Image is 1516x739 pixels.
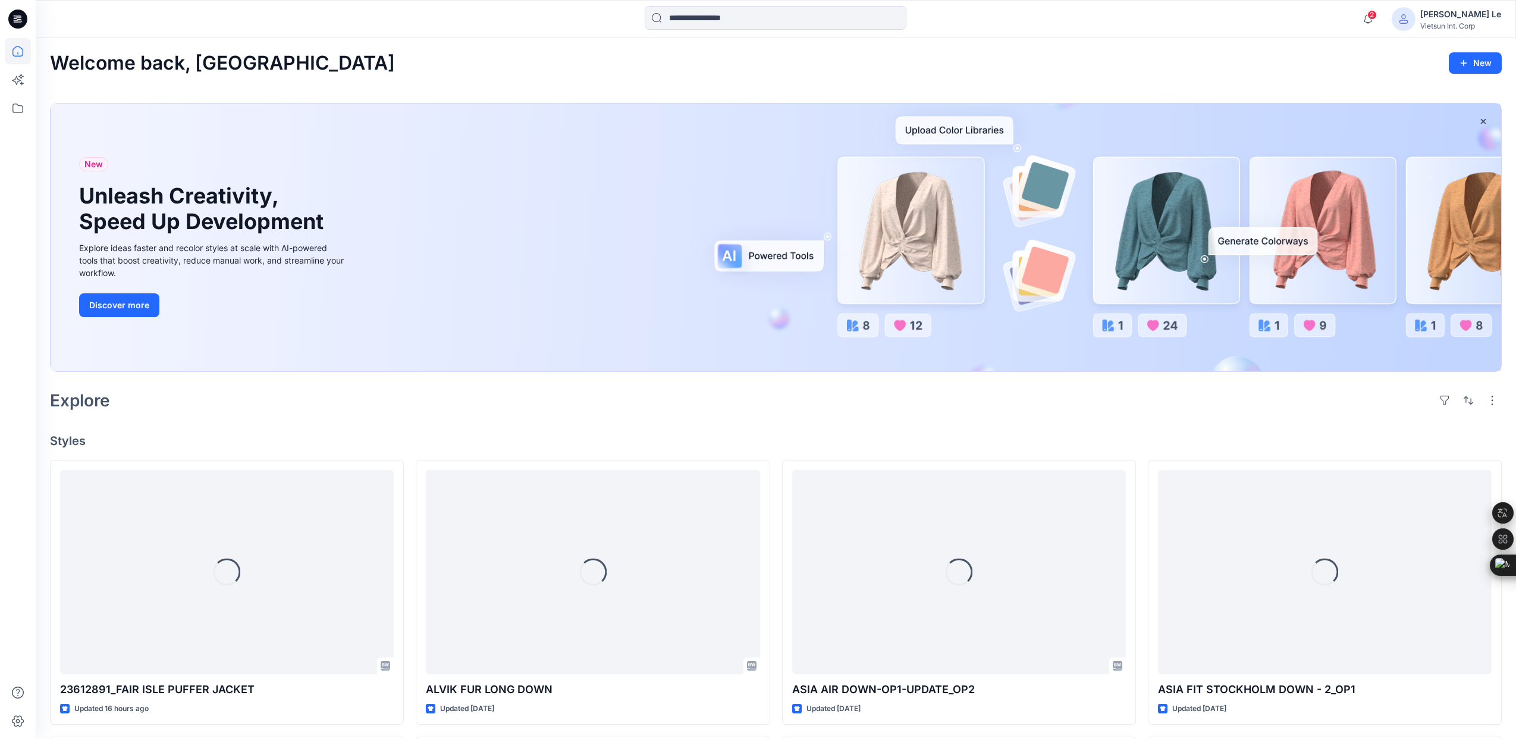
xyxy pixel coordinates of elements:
p: ALVIK FUR LONG DOWN [426,681,759,698]
h2: Explore [50,391,110,410]
span: 2 [1367,10,1377,20]
span: New [84,157,103,171]
h1: Unleash Creativity, Speed Up Development [79,183,329,234]
p: Updated [DATE] [440,703,494,715]
div: [PERSON_NAME] Le [1420,7,1501,21]
p: 23612891_FAIR ISLE PUFFER JACKET [60,681,394,698]
p: Updated [DATE] [806,703,861,715]
svg: avatar [1399,14,1408,24]
h4: Styles [50,434,1502,448]
p: Updated 16 hours ago [74,703,149,715]
div: Explore ideas faster and recolor styles at scale with AI-powered tools that boost creativity, red... [79,242,347,279]
button: New [1449,52,1502,74]
p: Updated [DATE] [1172,703,1226,715]
div: Vietsun Int. Corp [1420,21,1501,30]
a: Discover more [79,293,347,317]
p: ASIA AIR DOWN-OP1-UPDATE_OP2 [792,681,1126,698]
button: Discover more [79,293,159,317]
p: ASIA FIT STOCKHOLM DOWN - 2​_OP1 [1158,681,1492,698]
h2: Welcome back, [GEOGRAPHIC_DATA] [50,52,395,74]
